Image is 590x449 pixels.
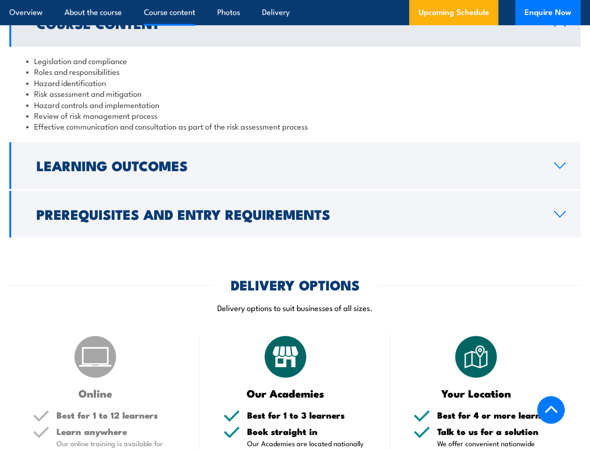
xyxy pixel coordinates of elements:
[26,77,564,88] li: Hazard identification
[26,99,564,110] li: Hazard controls and implementation
[437,427,557,436] h5: Talk to us for a solution
[36,159,539,171] h2: Learning Outcomes
[26,110,564,121] li: Review of risk management process
[26,88,564,99] li: Risk assessment and mitigation
[247,411,367,420] h5: Best for 1 to 3 learners
[57,411,177,420] h5: Best for 1 to 12 learners
[36,17,539,29] h2: Course Content
[57,427,177,436] h5: Learn anywhere
[247,427,367,436] h5: Book straight in
[231,278,360,290] h2: DELIVERY OPTIONS
[26,121,564,131] li: Effective communication and consultation as part of the risk assessment process
[26,55,564,66] li: Legislation and compliance
[9,191,581,238] a: Prerequisites and Entry Requirements
[223,388,348,398] h3: Our Academies
[36,208,539,220] h2: Prerequisites and Entry Requirements
[26,66,564,77] li: Roles and responsibilities
[413,388,539,398] h3: Your Location
[33,388,158,398] h3: Online
[9,142,581,189] a: Learning Outcomes
[437,411,557,420] h5: Best for 4 or more learners
[9,302,581,313] p: Delivery options to suit businesses of all sizes.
